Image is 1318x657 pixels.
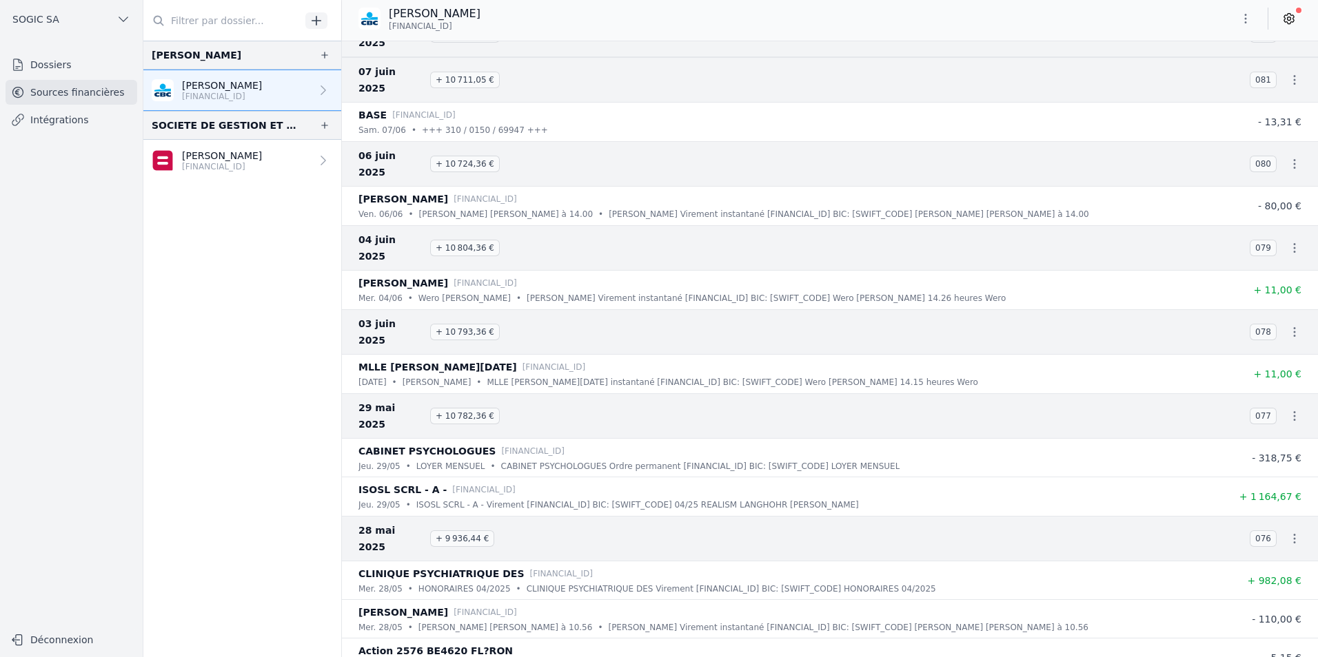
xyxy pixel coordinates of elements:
div: • [408,207,413,221]
p: [FINANCIAL_ID] [454,605,517,619]
p: [FINANCIAL_ID] [454,192,517,206]
p: jeu. 29/05 [358,459,401,473]
p: LOYER MENSUEL [416,459,485,473]
p: [PERSON_NAME] [PERSON_NAME] à 10.56 [418,620,593,634]
span: 07 juin 2025 [358,63,425,96]
span: 080 [1250,156,1277,172]
span: 03 juin 2025 [358,315,425,348]
p: ISOSL SCRL - A - Virement [FINANCIAL_ID] BIC: [SWIFT_CODE] 04/25 REALISM LANGHOHR [PERSON_NAME] [416,498,859,512]
span: + 10 793,36 € [430,324,500,340]
div: • [491,459,496,473]
div: • [408,582,413,596]
p: [PERSON_NAME] Virement instantané [FINANCIAL_ID] BIC: [SWIFT_CODE] Wero [PERSON_NAME] 14.26 heure... [527,291,1006,305]
p: [PERSON_NAME] [389,6,480,22]
p: [PERSON_NAME] [182,79,262,92]
span: SOGIC SA [12,12,59,26]
p: [PERSON_NAME] [182,149,262,163]
div: • [476,375,481,389]
a: Sources financières [6,80,137,105]
span: + 11,00 € [1253,368,1301,379]
span: - 110,00 € [1252,614,1301,625]
span: 077 [1250,408,1277,424]
span: 04 juin 2025 [358,231,425,264]
a: [PERSON_NAME] [FINANCIAL_ID] [143,140,341,181]
div: • [516,291,521,305]
p: CABINET PSYCHOLOGUES Ordre permanent [FINANCIAL_ID] BIC: [SWIFT_CODE] LOYER MENSUEL [501,459,900,473]
p: MLLE [PERSON_NAME][DATE] instantané [FINANCIAL_ID] BIC: [SWIFT_CODE] Wero [PERSON_NAME] 14.15 heu... [487,375,977,389]
span: + 10 711,05 € [430,72,500,88]
div: • [412,123,416,137]
p: [FINANCIAL_ID] [523,360,586,374]
span: [FINANCIAL_ID] [389,21,452,32]
p: [PERSON_NAME] [PERSON_NAME] à 14.00 [419,207,594,221]
div: • [406,498,411,512]
p: mer. 28/05 [358,620,403,634]
p: CLINIQUE PSYCHIATRIQUE DES [358,565,524,582]
img: CBC_CREGBEBB.png [152,79,174,101]
span: + 10 804,36 € [430,240,500,256]
span: + 10 782,36 € [430,408,500,424]
span: + 982,08 € [1247,575,1301,586]
button: Déconnexion [6,629,137,651]
span: 06 juin 2025 [358,147,425,180]
p: BASE [358,107,387,123]
p: mer. 28/05 [358,582,403,596]
div: • [516,582,521,596]
div: • [408,291,413,305]
span: 076 [1250,530,1277,547]
input: Filtrer par dossier... [143,8,301,33]
span: 078 [1250,324,1277,340]
span: 28 mai 2025 [358,522,425,555]
div: • [598,207,603,221]
span: + 1 164,67 € [1239,491,1301,502]
span: 081 [1250,72,1277,88]
p: mer. 04/06 [358,291,403,305]
p: CABINET PSYCHOLOGUES [358,443,496,459]
button: SOGIC SA [6,8,137,30]
div: • [406,459,411,473]
a: Intégrations [6,107,137,132]
p: [FINANCIAL_ID] [182,161,262,172]
p: [FINANCIAL_ID] [182,91,262,102]
div: • [392,375,397,389]
span: + 11,00 € [1253,284,1301,295]
span: 29 mai 2025 [358,399,425,432]
p: [PERSON_NAME] Virement instantané [FINANCIAL_ID] BIC: [SWIFT_CODE] [PERSON_NAME] [PERSON_NAME] à ... [609,207,1089,221]
a: [PERSON_NAME] [FINANCIAL_ID] [143,70,341,111]
p: CLINIQUE PSYCHIATRIQUE DES Virement [FINANCIAL_ID] BIC: [SWIFT_CODE] HONORAIRES 04/2025 [527,582,936,596]
p: [FINANCIAL_ID] [454,276,517,290]
p: ven. 06/06 [358,207,403,221]
p: MLLE [PERSON_NAME][DATE] [358,359,517,375]
p: ISOSL SCRL - A - [358,481,447,498]
p: [PERSON_NAME] Virement instantané [FINANCIAL_ID] BIC: [SWIFT_CODE] [PERSON_NAME] [PERSON_NAME] à ... [608,620,1088,634]
a: Dossiers [6,52,137,77]
p: [PERSON_NAME] [403,375,472,389]
p: HONORAIRES 04/2025 [418,582,511,596]
p: [PERSON_NAME] [358,191,448,207]
img: belfius-1.png [152,149,174,171]
p: [FINANCIAL_ID] [501,444,565,458]
p: [FINANCIAL_ID] [452,483,516,497]
p: Wero [PERSON_NAME] [418,291,511,305]
p: [FINANCIAL_ID] [392,108,456,122]
p: [PERSON_NAME] [358,275,448,291]
p: sam. 07/06 [358,123,406,137]
p: jeu. 29/05 [358,498,401,512]
span: + 9 936,44 € [430,530,494,547]
img: CBC_CREGBEBB.png [358,8,381,30]
div: • [408,620,413,634]
p: [FINANCIAL_ID] [529,567,593,581]
span: - 13,31 € [1258,116,1301,127]
span: - 318,75 € [1252,452,1301,463]
span: + 10 724,36 € [430,156,500,172]
span: - 80,00 € [1258,200,1301,211]
p: +++ 310 / 0150 / 69947 +++ [422,123,548,137]
div: SOCIETE DE GESTION ET DE MOYENS POUR FIDUCIAIRES SCS [152,117,297,134]
p: [DATE] [358,375,387,389]
div: [PERSON_NAME] [152,47,241,63]
span: 079 [1250,240,1277,256]
p: [PERSON_NAME] [358,604,448,620]
div: • [598,620,602,634]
